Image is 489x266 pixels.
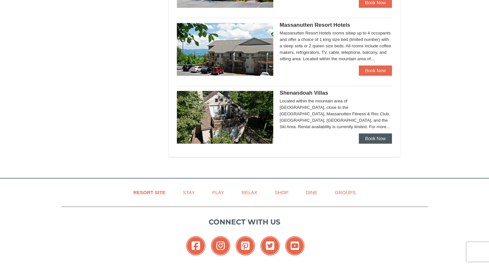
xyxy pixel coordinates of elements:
[177,23,273,76] img: 19219026-1-e3b4ac8e.jpg
[125,185,174,200] a: Resort Site
[280,98,392,130] div: Located within the mountain area of [GEOGRAPHIC_DATA], close to the [GEOGRAPHIC_DATA], Massanutte...
[359,133,392,144] a: Book Now
[233,185,265,200] a: Relax
[280,90,328,96] span: Shenandoah Villas
[177,91,273,144] img: 19219019-2-e70bf45f.jpg
[61,217,428,227] p: Connect with us
[359,65,392,76] a: Book Now
[175,185,203,200] a: Stay
[204,185,232,200] a: Play
[280,22,350,28] span: Massanutten Resort Hotels
[280,30,392,62] div: Massanutten Resort Hotels rooms sleep up to 4 occupants and offer a choice of 1 king size bed (li...
[298,185,325,200] a: Dine
[267,185,297,200] a: Shop
[327,185,364,200] a: Groups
